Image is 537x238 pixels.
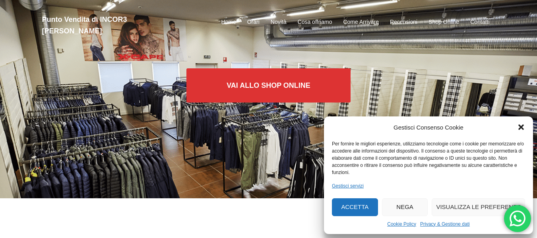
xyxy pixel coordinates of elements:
a: Cookie Policy [387,220,416,228]
a: Privacy & Gestione dati [420,220,470,228]
a: Shop Online [428,17,459,27]
button: Accetta [332,198,378,216]
a: Novità [271,17,287,27]
a: Recensioni [390,17,417,27]
a: Come Arrivare [343,17,378,27]
a: Vai allo SHOP ONLINE [186,68,351,103]
a: Orari [247,17,260,27]
button: Nega [382,198,428,216]
h2: Punto Vendita di INCOR3 [PERSON_NAME] [42,14,185,37]
a: Cosa offriamo [298,17,332,27]
button: Visualizza le preferenze [432,198,525,216]
div: Chiudi la finestra di dialogo [517,123,525,131]
div: 'Hai [504,205,531,232]
a: Home [221,17,236,27]
div: Gestisci Consenso Cookie [394,122,463,133]
a: Contatti [470,17,489,27]
div: Per fornire le migliori esperienze, utilizziamo tecnologie come i cookie per memorizzare e/o acce... [332,140,524,176]
a: Gestisci servizi [332,182,364,190]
